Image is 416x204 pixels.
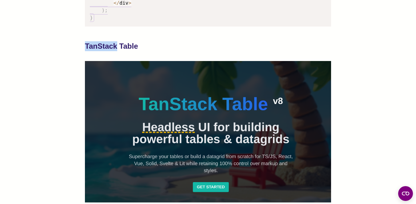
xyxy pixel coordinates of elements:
span: } [90,15,93,21]
h2: TanStack Table [85,41,331,51]
span: ; [105,7,108,13]
button: Open CMP widget [398,186,413,201]
img: TanStack Table [85,61,331,203]
span: ) [102,7,105,13]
